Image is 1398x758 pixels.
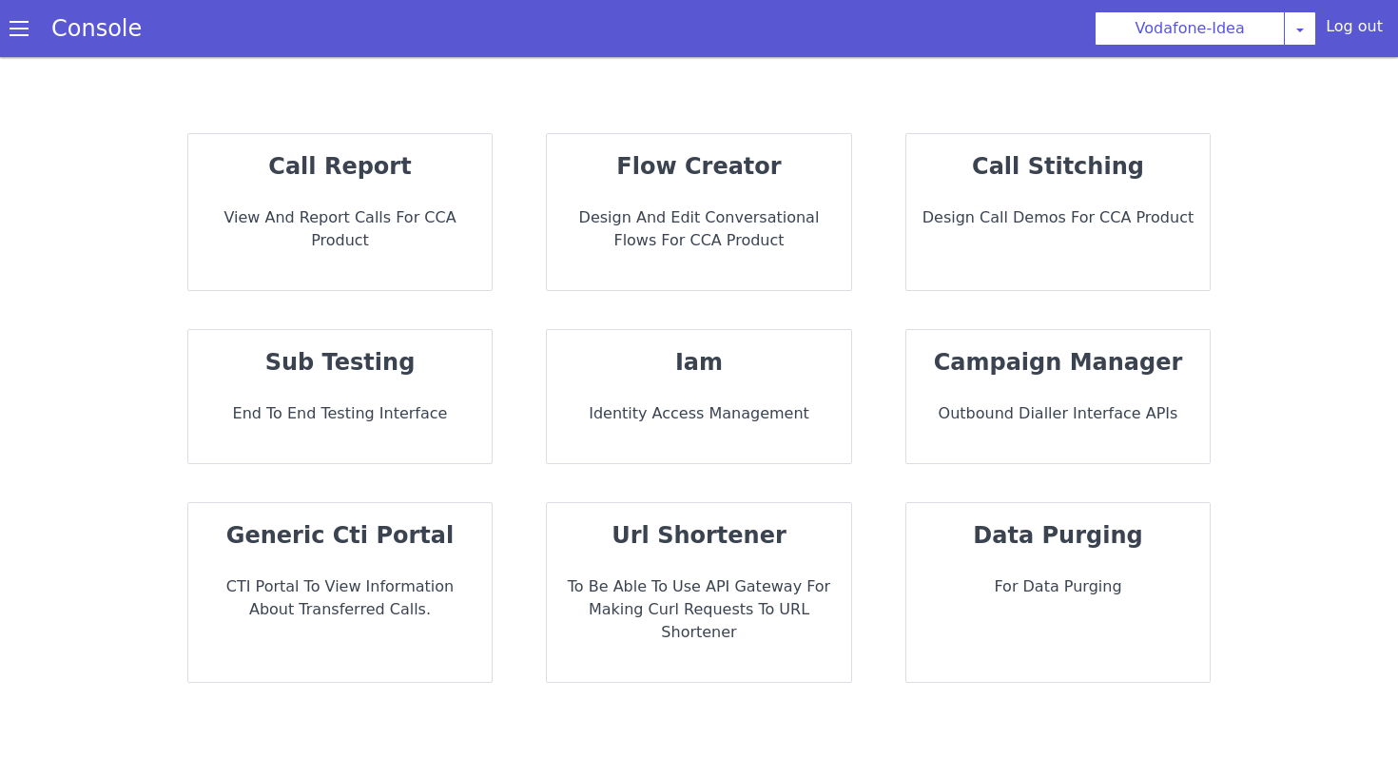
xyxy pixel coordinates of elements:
[204,402,477,425] p: End to End Testing Interface
[204,206,477,252] p: View and report calls for CCA Product
[29,15,165,42] a: Console
[922,206,1195,229] p: Design call demos for CCA Product
[268,153,411,180] strong: call report
[922,402,1195,425] p: Outbound dialler interface APIs
[562,206,836,252] p: Design and Edit Conversational flows for CCA Product
[562,402,836,425] p: Identity Access Management
[612,522,786,549] strong: url shortener
[934,349,1183,376] strong: campaign manager
[562,575,836,644] p: To be able to use API Gateway for making curl requests to URL Shortener
[1095,11,1285,46] button: Vodafone-Idea
[265,349,416,376] strong: sub testing
[226,522,454,549] strong: generic cti portal
[204,575,477,621] p: CTI portal to view information about transferred Calls.
[616,153,781,180] strong: flow creator
[675,349,723,376] strong: iam
[973,522,1142,549] strong: data purging
[922,575,1195,598] p: For data purging
[1326,15,1383,46] div: Log out
[972,153,1144,180] strong: call stitching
